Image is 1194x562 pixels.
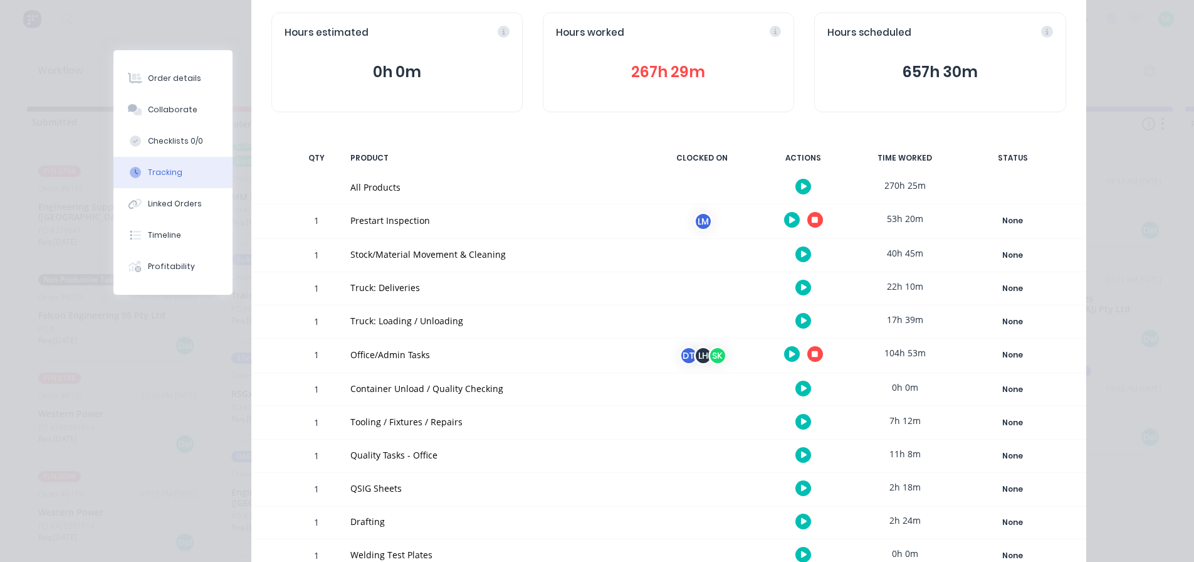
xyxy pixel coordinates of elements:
div: PRODUCT [343,145,647,171]
div: Linked Orders [148,198,202,209]
button: Timeline [113,220,233,251]
button: None [967,346,1059,364]
div: 2h 18m [858,473,952,501]
div: DT [679,346,698,365]
div: Office/Admin Tasks [350,348,640,361]
div: Stock/Material Movement & Cleaning [350,248,640,261]
div: 1 [298,475,335,506]
div: 1 [298,206,335,238]
button: None [967,447,1059,465]
div: 104h 53m [858,339,952,367]
div: None [968,280,1058,297]
button: Profitability [113,251,233,282]
div: LH [694,346,713,365]
button: Tracking [113,157,233,188]
div: None [968,481,1058,497]
div: 0h 0m [858,373,952,401]
div: Truck: Loading / Unloading [350,314,640,327]
div: QTY [298,145,335,171]
div: Container Unload / Quality Checking [350,382,640,395]
div: LM [694,212,713,231]
div: 1 [298,274,335,305]
div: 53h 20m [858,204,952,233]
div: Drafting [350,515,640,528]
button: None [967,280,1059,297]
div: None [968,347,1058,363]
button: None [967,480,1059,498]
div: Collaborate [148,104,197,115]
div: 11h 8m [858,440,952,468]
button: None [967,381,1059,398]
div: 1 [298,241,335,272]
div: 17h 39m [858,305,952,334]
button: None [967,414,1059,432]
button: None [967,212,1059,230]
div: None [968,381,1058,398]
div: Quality Tasks - Office [350,448,640,462]
div: None [968,514,1058,531]
div: 22h 10m [858,272,952,300]
div: QSIG Sheets [350,482,640,495]
div: All Products [350,181,640,194]
button: 0h 0m [285,60,510,84]
div: Profitability [148,261,195,272]
div: 1 [298,341,335,373]
div: Prestart Inspection [350,214,640,227]
div: 1 [298,375,335,406]
button: Checklists 0/0 [113,125,233,157]
button: None [967,313,1059,331]
div: Timeline [148,230,181,241]
div: TIME WORKED [858,145,952,171]
button: None [967,247,1059,264]
div: Truck: Deliveries [350,281,640,294]
div: 1 [298,442,335,472]
button: Linked Orders [113,188,233,220]
button: Order details [113,63,233,94]
div: Checklists 0/0 [148,135,203,147]
div: Order details [148,73,201,84]
button: None [967,514,1059,531]
div: None [968,314,1058,330]
div: 1 [298,307,335,338]
div: None [968,247,1058,263]
button: 657h 30m [827,60,1052,84]
div: None [968,213,1058,229]
div: 40h 45m [858,239,952,267]
div: 2h 24m [858,506,952,534]
div: Welding Test Plates [350,548,640,561]
div: SK [708,346,727,365]
div: CLOCKED ON [655,145,749,171]
div: None [968,448,1058,464]
span: Hours estimated [285,26,369,40]
div: 1 [298,508,335,539]
div: ACTIONS [757,145,851,171]
div: Tooling / Fixtures / Repairs [350,415,640,428]
span: Hours scheduled [827,26,911,40]
button: Collaborate [113,94,233,125]
span: Hours worked [556,26,624,40]
div: STATUS [960,145,1066,171]
div: Tracking [148,167,182,178]
div: 1 [298,408,335,439]
div: None [968,415,1058,431]
button: 267h 29m [556,60,781,84]
div: 7h 12m [858,406,952,435]
div: 270h 25m [858,171,952,199]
